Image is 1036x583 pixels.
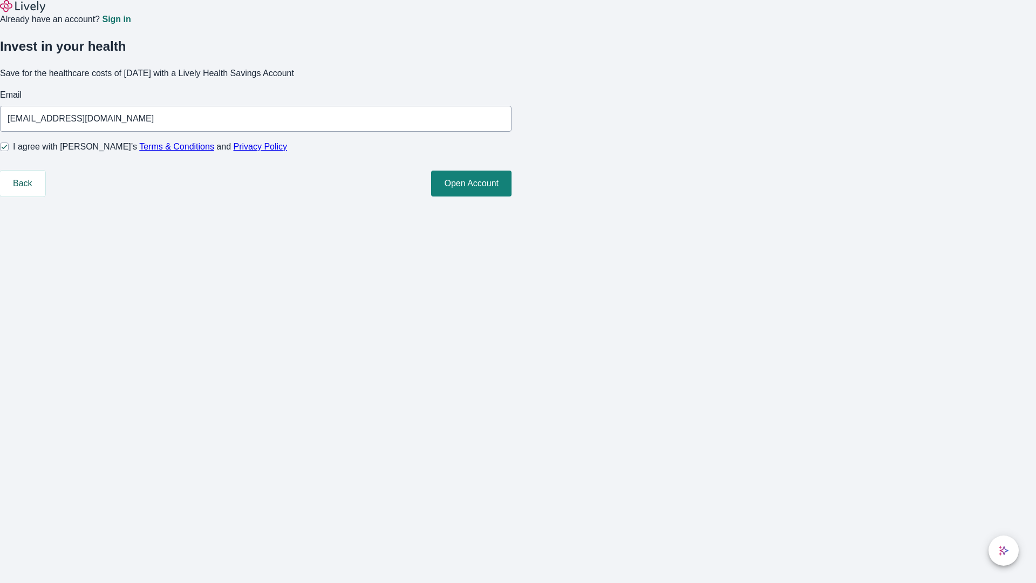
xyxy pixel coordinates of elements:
span: I agree with [PERSON_NAME]’s and [13,140,287,153]
svg: Lively AI Assistant [998,545,1009,556]
button: Open Account [431,171,512,196]
a: Privacy Policy [234,142,288,151]
button: chat [989,535,1019,566]
a: Sign in [102,15,131,24]
a: Terms & Conditions [139,142,214,151]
